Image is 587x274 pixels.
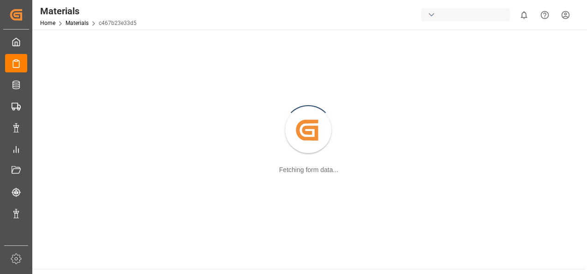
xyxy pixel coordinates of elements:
button: show 0 new notifications [514,5,534,25]
div: Fetching form data... [279,165,338,175]
a: Home [40,20,55,26]
a: Materials [66,20,89,26]
div: Materials [40,4,137,18]
button: Help Center [534,5,555,25]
